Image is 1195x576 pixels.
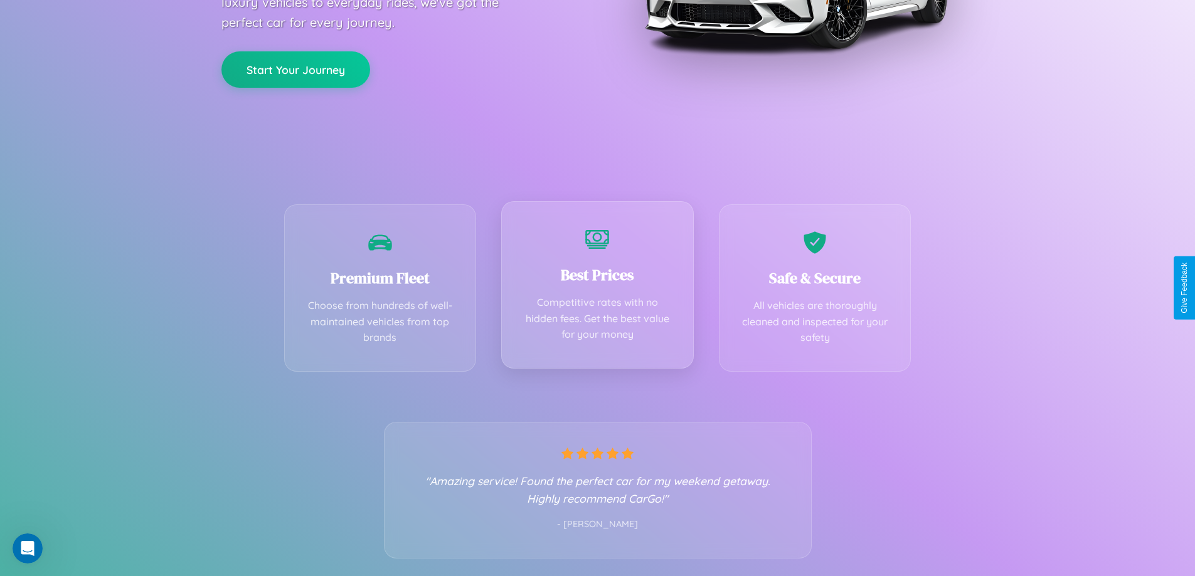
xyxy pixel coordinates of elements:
h3: Best Prices [521,264,674,285]
div: Give Feedback [1180,263,1189,313]
p: Competitive rates with no hidden fees. Get the best value for your money [521,295,674,343]
h3: Premium Fleet [304,268,457,288]
button: Start Your Journey [221,51,370,88]
p: "Amazing service! Found the perfect car for my weekend getaway. Highly recommend CarGo!" [410,472,786,507]
p: All vehicles are thoroughly cleaned and inspected for your safety [738,298,892,346]
h3: Safe & Secure [738,268,892,288]
iframe: Intercom live chat [13,533,43,563]
p: Choose from hundreds of well-maintained vehicles from top brands [304,298,457,346]
p: - [PERSON_NAME] [410,516,786,533]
